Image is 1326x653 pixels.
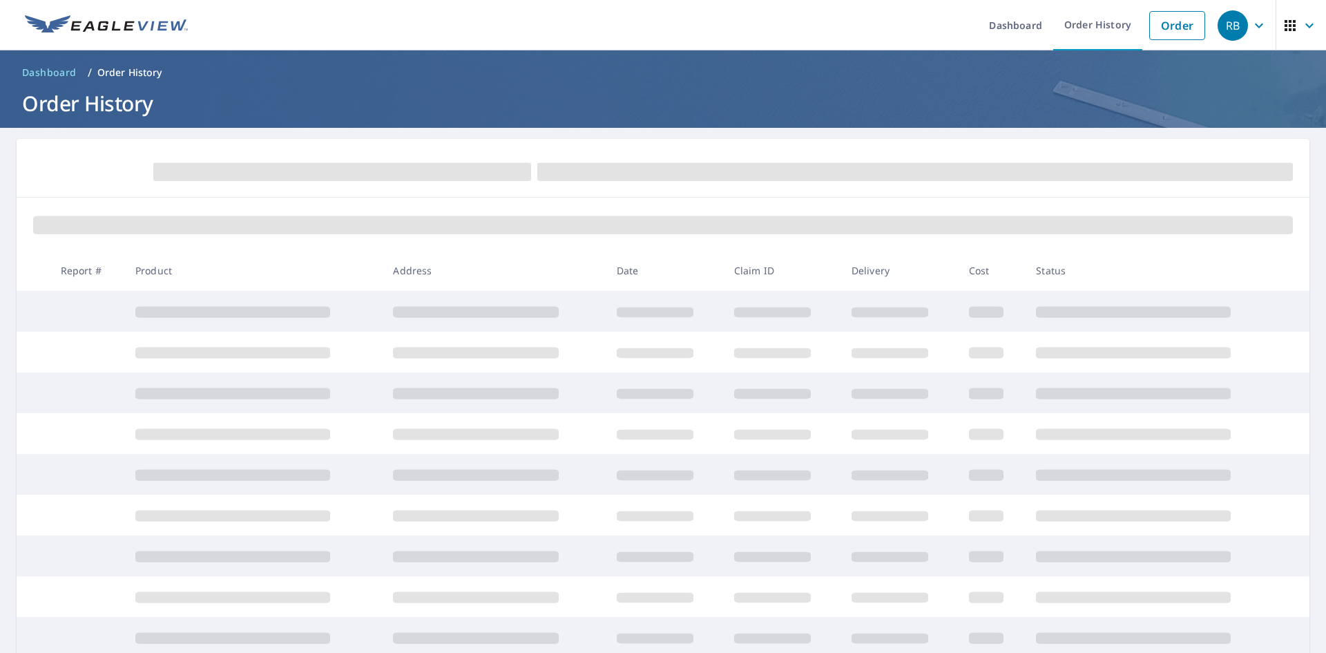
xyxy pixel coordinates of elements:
[17,61,82,84] a: Dashboard
[1149,11,1205,40] a: Order
[1025,250,1283,291] th: Status
[606,250,723,291] th: Date
[22,66,77,79] span: Dashboard
[17,61,1309,84] nav: breadcrumb
[50,250,124,291] th: Report #
[723,250,840,291] th: Claim ID
[1218,10,1248,41] div: RB
[88,64,92,81] li: /
[25,15,188,36] img: EV Logo
[124,250,382,291] th: Product
[840,250,958,291] th: Delivery
[958,250,1026,291] th: Cost
[382,250,605,291] th: Address
[97,66,162,79] p: Order History
[17,89,1309,117] h1: Order History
